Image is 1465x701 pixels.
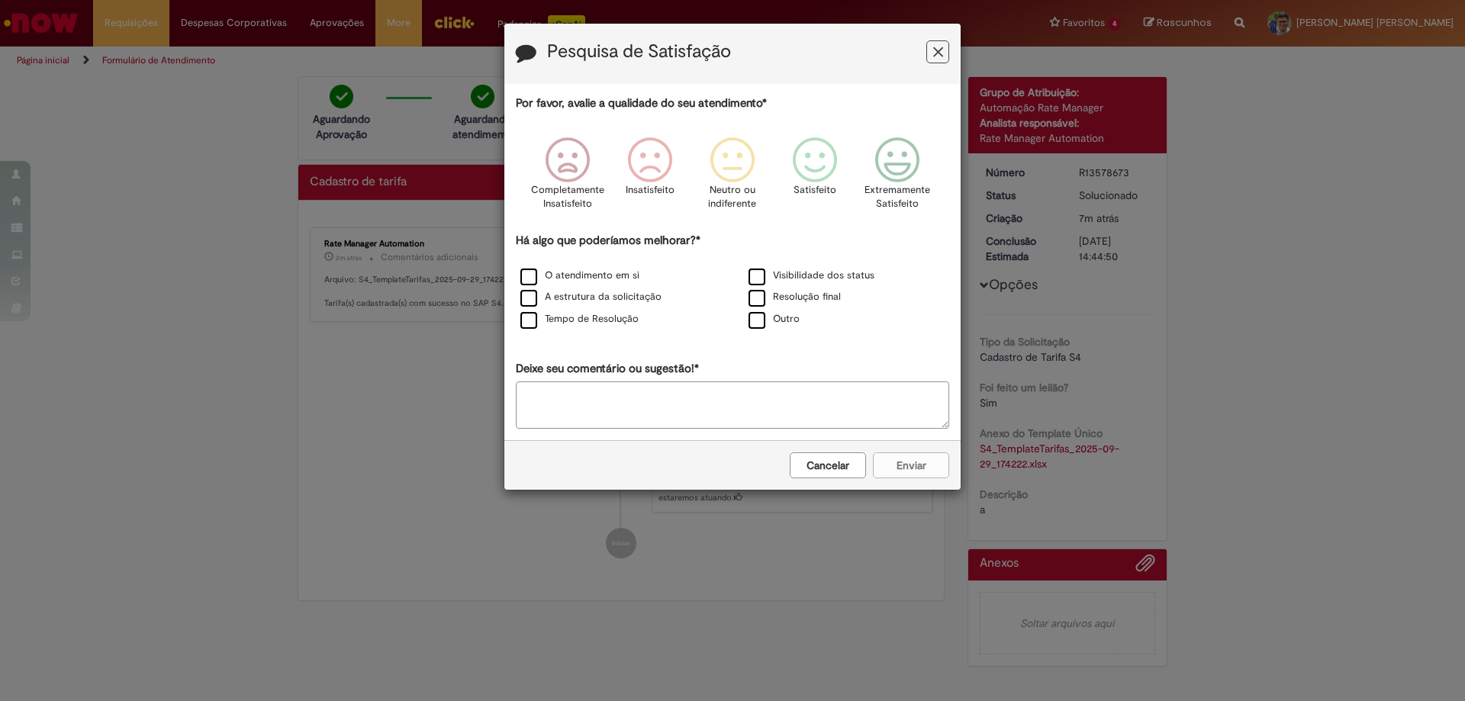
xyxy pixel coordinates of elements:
[858,126,936,230] div: Extremamente Satisfeito
[749,290,841,304] label: Resolução final
[520,312,639,326] label: Tempo de Resolução
[626,183,675,198] p: Insatisfeito
[865,183,930,211] p: Extremamente Satisfeito
[749,312,800,326] label: Outro
[528,126,606,230] div: Completamente Insatisfeito
[794,183,836,198] p: Satisfeito
[520,269,639,283] label: O atendimento em si
[611,126,689,230] div: Insatisfeito
[516,95,767,111] label: Por favor, avalie a qualidade do seu atendimento*
[531,183,604,211] p: Completamente Insatisfeito
[520,290,662,304] label: A estrutura da solicitação
[776,126,854,230] div: Satisfeito
[516,361,699,377] label: Deixe seu comentário ou sugestão!*
[516,233,949,331] div: Há algo que poderíamos melhorar?*
[705,183,760,211] p: Neutro ou indiferente
[749,269,874,283] label: Visibilidade dos status
[547,42,731,62] label: Pesquisa de Satisfação
[694,126,771,230] div: Neutro ou indiferente
[790,452,866,478] button: Cancelar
